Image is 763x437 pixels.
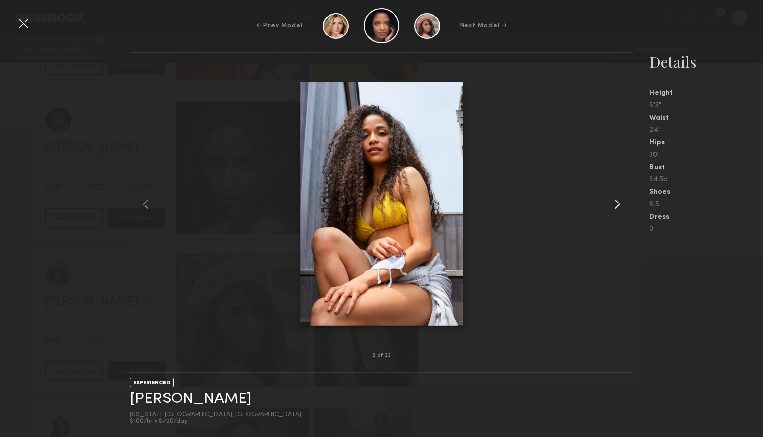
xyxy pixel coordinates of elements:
[649,176,763,183] div: 34.5b
[649,102,763,109] div: 5'3"
[130,391,251,407] a: [PERSON_NAME]
[130,412,301,418] div: [US_STATE][GEOGRAPHIC_DATA], [GEOGRAPHIC_DATA]
[649,127,763,134] div: 24"
[649,52,763,72] div: Details
[460,21,507,30] div: Next Model →
[130,418,301,425] div: $100/hr • $720/day
[649,152,763,159] div: 30"
[130,378,174,387] div: EXPERIENCED
[649,139,763,147] div: Hips
[649,115,763,122] div: Waist
[649,226,763,233] div: 0
[256,21,303,30] div: ← Prev Model
[649,189,763,196] div: Shoes
[372,353,390,358] div: 2 of 23
[649,90,763,97] div: Height
[649,164,763,171] div: Bust
[649,214,763,221] div: Dress
[649,201,763,208] div: 6.5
